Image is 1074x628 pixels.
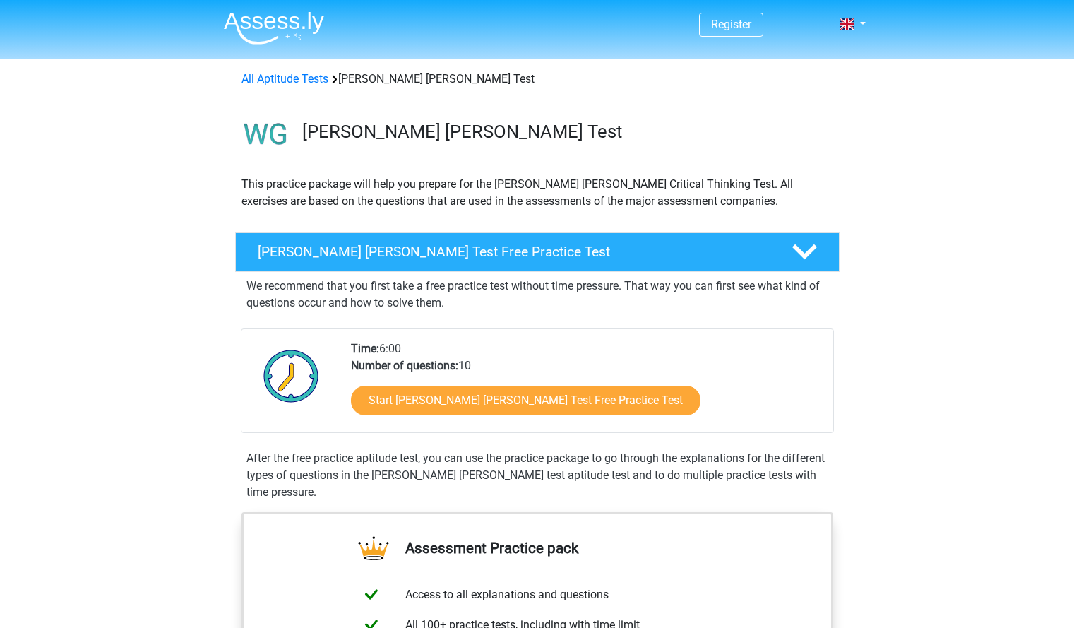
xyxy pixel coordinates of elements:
p: This practice package will help you prepare for the [PERSON_NAME] [PERSON_NAME] Critical Thinking... [241,176,833,210]
img: Clock [256,340,327,411]
a: All Aptitude Tests [241,72,328,85]
div: 6:00 10 [340,340,833,432]
div: [PERSON_NAME] [PERSON_NAME] Test [236,71,839,88]
a: Register [711,18,751,31]
div: After the free practice aptitude test, you can use the practice package to go through the explana... [241,450,834,501]
img: Assessly [224,11,324,45]
h4: [PERSON_NAME] [PERSON_NAME] Test Free Practice Test [258,244,769,260]
p: We recommend that you first take a free practice test without time pressure. That way you can fir... [246,278,828,312]
b: Time: [351,342,379,355]
b: Number of questions: [351,359,458,372]
a: [PERSON_NAME] [PERSON_NAME] Test Free Practice Test [229,232,845,272]
img: watson glaser test [236,105,296,165]
h3: [PERSON_NAME] [PERSON_NAME] Test [302,121,828,143]
a: Start [PERSON_NAME] [PERSON_NAME] Test Free Practice Test [351,386,700,415]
